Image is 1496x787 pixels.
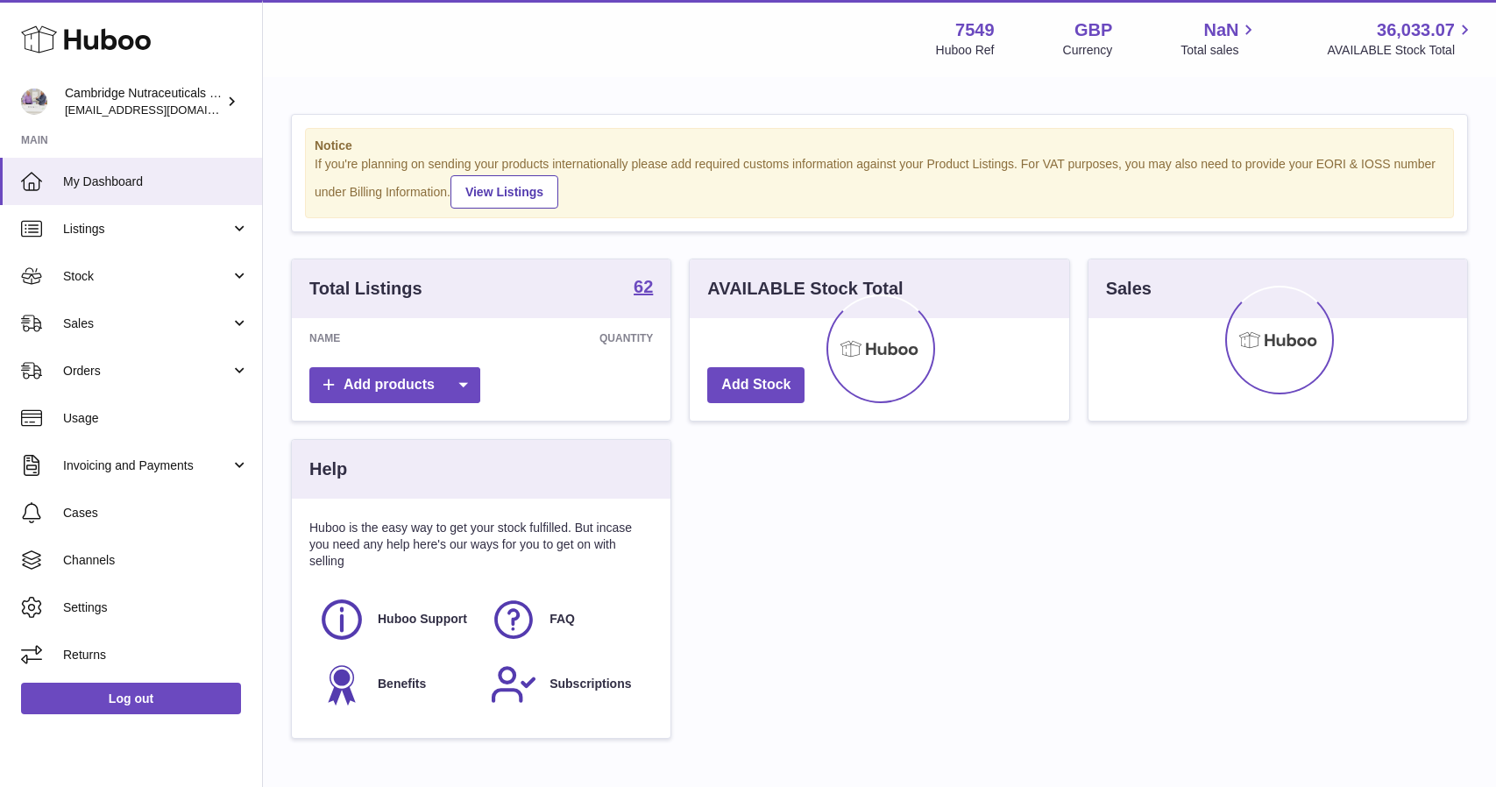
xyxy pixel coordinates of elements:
[549,676,631,692] span: Subscriptions
[1377,18,1455,42] span: 36,033.07
[318,596,472,643] a: Huboo Support
[315,138,1444,154] strong: Notice
[378,611,467,627] span: Huboo Support
[21,89,47,115] img: qvc@camnutra.com
[549,611,575,627] span: FAQ
[1327,18,1475,59] a: 36,033.07 AVAILABLE Stock Total
[63,552,249,569] span: Channels
[634,278,653,299] a: 62
[378,676,426,692] span: Benefits
[490,596,644,643] a: FAQ
[63,410,249,427] span: Usage
[1063,42,1113,59] div: Currency
[453,318,670,358] th: Quantity
[315,156,1444,209] div: If you're planning on sending your products internationally please add required customs informati...
[65,103,258,117] span: [EMAIL_ADDRESS][DOMAIN_NAME]
[936,42,995,59] div: Huboo Ref
[318,661,472,708] a: Benefits
[1180,42,1258,59] span: Total sales
[63,316,230,332] span: Sales
[21,683,241,714] a: Log out
[1327,42,1475,59] span: AVAILABLE Stock Total
[63,221,230,238] span: Listings
[490,661,644,708] a: Subscriptions
[63,505,249,521] span: Cases
[63,363,230,379] span: Orders
[955,18,995,42] strong: 7549
[63,599,249,616] span: Settings
[292,318,453,358] th: Name
[309,520,653,570] p: Huboo is the easy way to get your stock fulfilled. But incase you need any help here's our ways f...
[63,268,230,285] span: Stock
[707,367,805,403] a: Add Stock
[707,277,903,301] h3: AVAILABLE Stock Total
[1203,18,1238,42] span: NaN
[63,174,249,190] span: My Dashboard
[1106,277,1152,301] h3: Sales
[309,277,422,301] h3: Total Listings
[309,457,347,481] h3: Help
[634,278,653,295] strong: 62
[1180,18,1258,59] a: NaN Total sales
[63,457,230,474] span: Invoicing and Payments
[65,85,223,118] div: Cambridge Nutraceuticals Ltd
[450,175,558,209] a: View Listings
[309,367,480,403] a: Add products
[1074,18,1112,42] strong: GBP
[63,647,249,663] span: Returns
